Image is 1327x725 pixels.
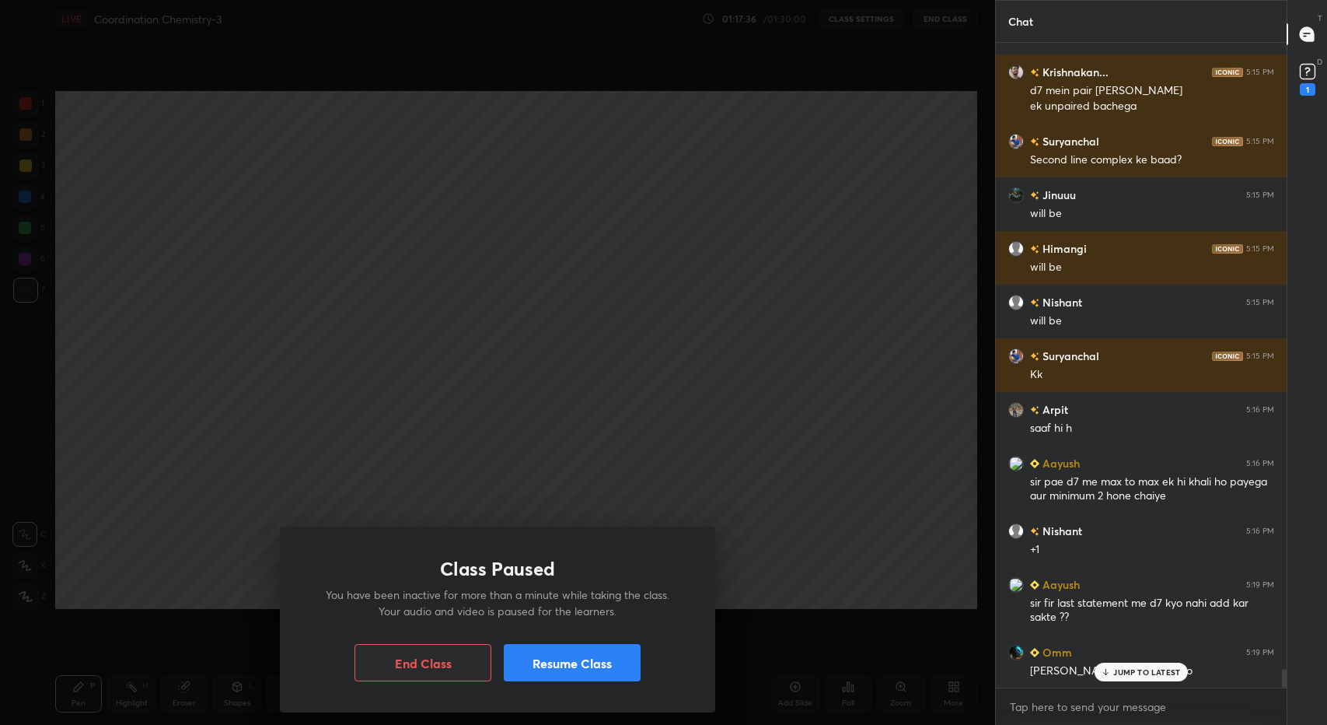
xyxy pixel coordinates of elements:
div: 5:15 PM [1246,191,1274,200]
img: 3 [1008,456,1024,471]
img: no-rating-badge.077c3623.svg [1030,406,1039,415]
img: no-rating-badge.077c3623.svg [1030,138,1039,146]
img: Learner_Badge_beginner_1_8b307cf2a0.svg [1030,580,1039,590]
div: +1 [1030,542,1274,558]
img: iconic-dark.1390631f.png [1212,137,1243,146]
img: c72a1f4855f64d409d685dfc929940dc.jpg [1008,402,1024,418]
p: Chat [996,1,1046,42]
div: 1 [1300,83,1315,96]
div: 5:15 PM [1246,68,1274,77]
button: Resume Class [504,644,641,681]
img: Learner_Badge_beginner_1_8b307cf2a0.svg [1030,459,1039,468]
div: ek unpaired bachega [1030,99,1274,114]
p: T [1318,12,1322,24]
h6: Aayush [1039,576,1080,593]
img: no-rating-badge.077c3623.svg [1030,245,1039,254]
h6: Nishant [1039,523,1082,539]
h6: Arpit [1039,401,1068,418]
div: 5:15 PM [1246,298,1274,307]
div: 5:19 PM [1246,580,1274,590]
img: b047dbe571e3490fbe05d09b06c637c1.jpg [1008,645,1024,660]
div: d7 mein pair [PERSON_NAME] [1030,83,1274,99]
div: will be [1030,260,1274,275]
div: 5:16 PM [1246,459,1274,468]
div: 5:16 PM [1246,527,1274,536]
img: 91e8eaa77771475590e3be36798e27b3.jpg [1008,348,1024,364]
div: will be [1030,313,1274,329]
div: 5:16 PM [1246,405,1274,415]
img: iconic-dark.1390631f.png [1212,244,1243,254]
div: 5:15 PM [1246,244,1274,254]
h6: Krishnakan... [1039,64,1109,80]
h6: Suryanchal [1039,348,1099,364]
img: default.png [1008,295,1024,310]
div: Kk [1030,367,1274,383]
img: iconic-dark.1390631f.png [1212,68,1243,77]
img: no-rating-badge.077c3623.svg [1030,352,1039,361]
p: You have been inactive for more than a minute while taking the class. Your audio and video is pau... [317,587,678,619]
p: JUMP TO LATEST [1113,667,1180,677]
div: [PERSON_NAME] to wfl aane do [1030,664,1274,679]
img: no-rating-badge.077c3623.svg [1030,191,1039,200]
button: End Class [354,644,491,681]
h1: Class Paused [440,558,555,580]
div: saaf hi h [1030,421,1274,436]
div: 5:19 PM [1246,648,1274,657]
img: 96354fa9331a47a7897c6103d1ee324f.jpg [1008,187,1024,203]
img: 91e8eaa77771475590e3be36798e27b3.jpg [1008,134,1024,149]
img: 1881b24753b541a89cf93938dacf6847.jpg [1008,65,1024,80]
div: 5:15 PM [1246,352,1274,361]
img: 3 [1008,577,1024,593]
h6: Nishant [1039,294,1082,310]
img: default.png [1008,241,1024,257]
h6: Aayush [1039,455,1080,471]
img: no-rating-badge.077c3623.svg [1030,527,1039,536]
img: no-rating-badge.077c3623.svg [1030,68,1039,77]
h6: Himangi [1039,240,1087,257]
h6: Omm [1039,644,1072,660]
div: sir fir last statement me d7 kyo nahi add kar sakte ?? [1030,596,1274,625]
div: will be [1030,206,1274,222]
h6: Jinuuu [1039,187,1076,203]
h6: Suryanchal [1039,133,1099,149]
img: default.png [1008,524,1024,539]
div: 5:15 PM [1246,137,1274,146]
div: sir pae d7 me max to max ek hi khali ho payega aur minimum 2 hone chaiye [1030,475,1274,504]
p: D [1317,56,1322,68]
img: no-rating-badge.077c3623.svg [1030,299,1039,307]
img: Learner_Badge_beginner_1_8b307cf2a0.svg [1030,648,1039,657]
div: Second line complex ke baad? [1030,152,1274,168]
img: iconic-dark.1390631f.png [1212,352,1243,361]
div: grid [996,43,1287,688]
